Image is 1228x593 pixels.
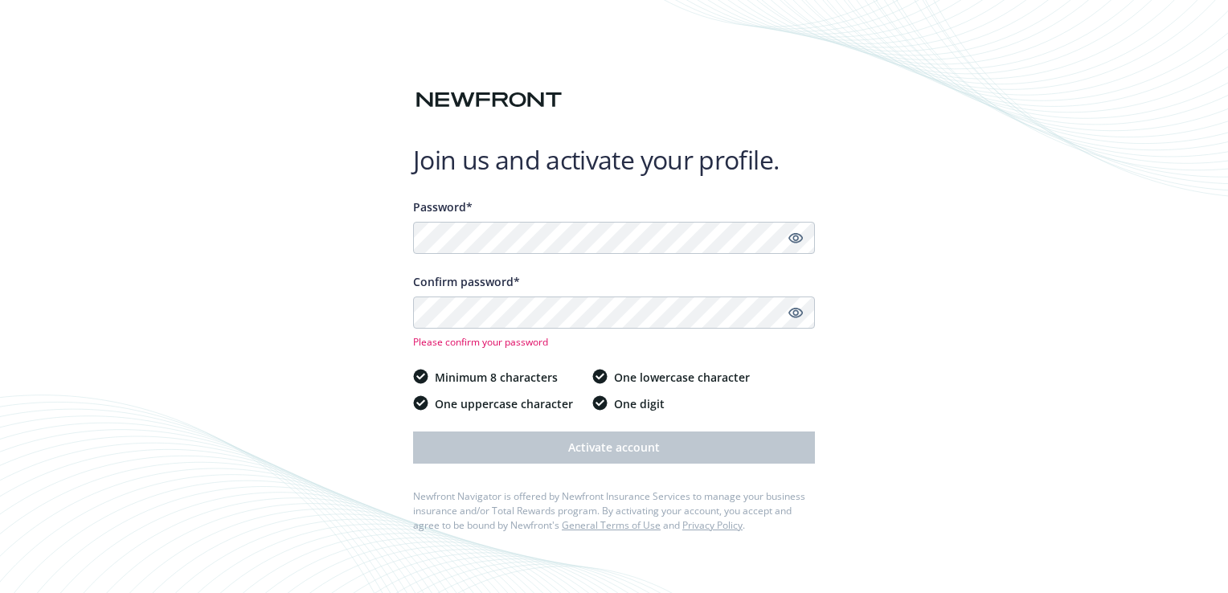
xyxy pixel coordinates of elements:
input: Enter a unique password... [413,222,815,254]
span: Password* [413,199,473,215]
img: Newfront logo [413,86,565,114]
input: Confirm your unique password... [413,296,815,329]
span: One uppercase character [435,395,573,412]
span: Confirm password* [413,274,520,289]
div: Newfront Navigator is offered by Newfront Insurance Services to manage your business insurance an... [413,489,815,533]
span: One lowercase character [614,369,750,386]
button: Activate account [413,431,815,464]
span: Minimum 8 characters [435,369,558,386]
a: Privacy Policy [682,518,743,532]
a: General Terms of Use [562,518,661,532]
span: Please confirm your password [413,335,815,349]
h1: Join us and activate your profile. [413,144,815,176]
a: Show password [786,228,805,247]
a: Show password [786,303,805,322]
span: One digit [614,395,665,412]
span: Activate account [568,440,660,455]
